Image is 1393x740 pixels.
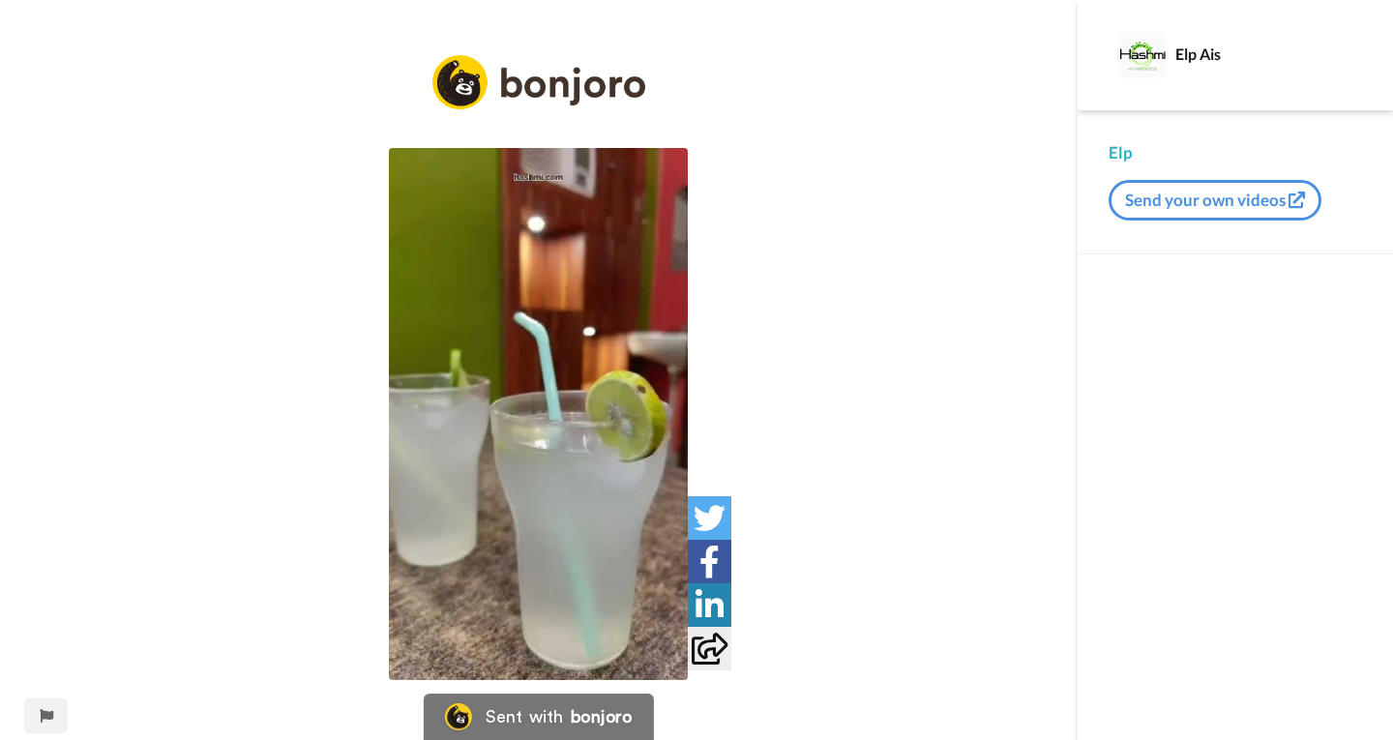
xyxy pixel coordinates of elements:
[424,694,654,740] a: Bonjoro LogoSent withbonjoro
[1119,32,1166,78] img: Profile Image
[1109,141,1362,164] div: Elp
[1109,180,1321,221] button: Send your own videos
[432,55,645,110] img: logo_full.png
[445,703,472,730] img: Bonjoro Logo
[389,148,688,680] img: 4ff69512-dbc3-4d9f-b25c-37b1c333a9e6_thumbnail_source_1709883012.jpg
[1175,44,1361,63] div: Elp Ais
[571,708,633,725] div: bonjoro
[486,708,563,725] div: Sent with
